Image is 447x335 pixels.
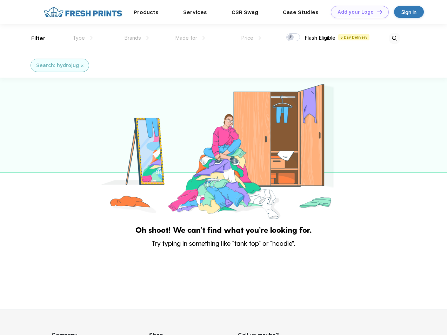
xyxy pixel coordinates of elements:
[389,33,400,44] img: desktop_search.svg
[338,9,374,15] div: Add your Logo
[146,36,149,40] img: dropdown.png
[202,36,205,40] img: dropdown.png
[31,34,46,42] div: Filter
[394,6,424,18] a: Sign in
[90,36,93,40] img: dropdown.png
[401,8,416,16] div: Sign in
[241,35,253,41] span: Price
[338,34,369,40] span: 5 Day Delivery
[124,35,141,41] span: Brands
[175,35,197,41] span: Made for
[73,35,85,41] span: Type
[259,36,261,40] img: dropdown.png
[42,6,124,18] img: fo%20logo%202.webp
[134,9,159,15] a: Products
[377,10,382,14] img: DT
[36,62,79,69] div: Search: hydrojug
[81,65,84,67] img: filter_cancel.svg
[305,35,335,41] span: Flash Eligible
